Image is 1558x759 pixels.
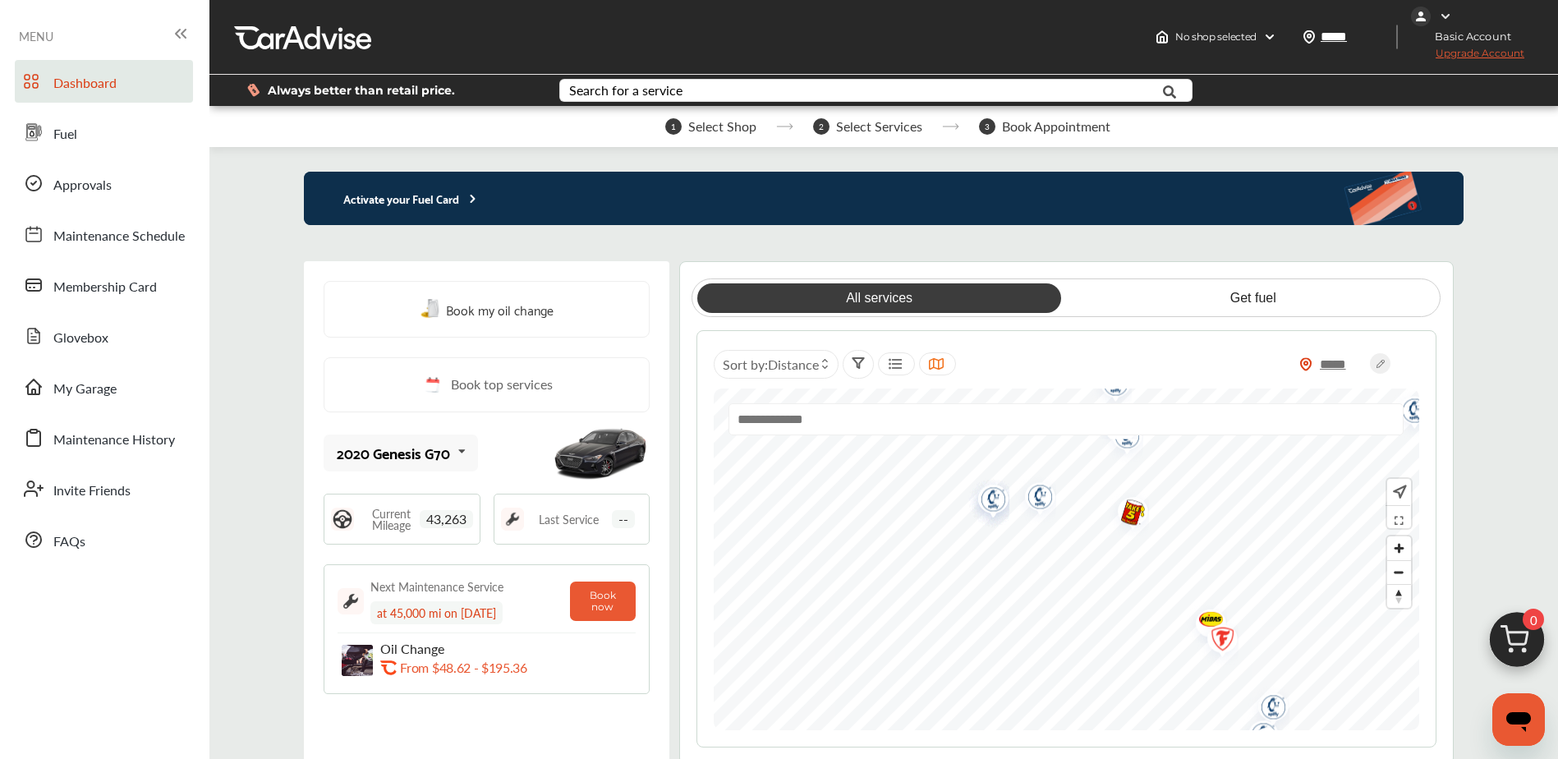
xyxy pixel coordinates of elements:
[1156,30,1169,44] img: header-home-logo.8d720a4f.svg
[551,416,650,490] img: mobile_14097_st0640_046.jpg
[370,601,503,624] div: at 45,000 mi on [DATE]
[400,660,526,675] p: From $48.62 - $195.36
[1299,357,1312,371] img: location_vector_orange.38f05af8.svg
[15,467,193,510] a: Invite Friends
[1002,119,1110,134] span: Book Appointment
[15,315,193,357] a: Glovebox
[776,123,793,130] img: stepper-arrow.e24c07c6.svg
[15,60,193,103] a: Dashboard
[1105,489,1149,542] img: logo-take5.png
[1387,560,1411,584] button: Zoom out
[665,118,682,135] span: 1
[1390,483,1407,501] img: recenter.ce011a49.svg
[1411,7,1431,26] img: jVpblrzwTbfkPYzPPzSLxeg0AAAAASUVORK5CYII=
[1411,47,1524,67] span: Upgrade Account
[966,476,1009,528] img: logo-get-spiffy.png
[1492,693,1545,746] iframe: Button to launch messaging window
[697,283,1062,313] a: All services
[53,226,185,247] span: Maintenance Schedule
[813,118,830,135] span: 2
[370,578,503,595] div: Next Maintenance Service
[1387,561,1411,584] span: Zoom out
[569,84,682,97] div: Search for a service
[1239,719,1280,753] div: Map marker
[338,632,635,633] img: border-line.da1032d4.svg
[1195,616,1236,668] div: Map marker
[501,508,524,531] img: maintenance_logo
[53,73,117,94] span: Dashboard
[19,30,53,43] span: MENU
[15,213,193,255] a: Maintenance Schedule
[15,111,193,154] a: Fuel
[15,264,193,306] a: Membership Card
[15,416,193,459] a: Maintenance History
[1387,585,1411,608] span: Reset bearing to north
[53,124,77,145] span: Fuel
[836,119,922,134] span: Select Services
[1013,474,1056,526] img: logo-get-spiffy.png
[539,513,599,525] span: Last Service
[362,508,419,531] span: Current Mileage
[1413,28,1524,45] span: Basic Account
[1071,283,1436,313] a: Get fuel
[15,162,193,205] a: Approvals
[53,175,112,196] span: Approvals
[1239,719,1283,753] img: logo-tire-choice.png
[1343,172,1463,225] img: activate-banner.5eeab9f0af3a0311e5fa.png
[1013,474,1054,526] div: Map marker
[421,299,442,320] img: oil-change.e5047c97.svg
[446,298,554,320] span: Book my oil change
[421,298,554,320] a: Book my oil change
[247,83,260,97] img: dollor_label_vector.a70140d1.svg
[1183,600,1227,643] img: Midas+Logo_RGB.png
[1478,605,1556,683] img: cart_icon.3d0951e8.svg
[53,430,175,451] span: Maintenance History
[1246,684,1287,736] div: Map marker
[979,118,995,135] span: 3
[723,355,819,374] span: Sort by :
[451,375,553,395] span: Book top services
[342,645,373,676] img: oil-change-thumb.jpg
[1183,600,1225,643] div: Map marker
[1523,609,1544,630] span: 0
[380,641,561,656] p: Oil Change
[768,355,819,374] span: Distance
[1105,489,1147,542] div: Map marker
[1263,30,1276,44] img: header-down-arrow.9dd2ce7d.svg
[15,518,193,561] a: FAQs
[304,189,480,208] p: Activate your Fuel Card
[1387,584,1411,608] button: Reset bearing to north
[338,588,364,614] img: maintenance_logo
[1195,616,1239,668] img: logo-firestone.png
[1303,30,1316,44] img: location_vector.a44bc228.svg
[966,476,1007,528] div: Map marker
[53,328,108,349] span: Glovebox
[331,508,354,531] img: steering_logo
[420,510,473,528] span: 43,263
[1175,30,1257,44] span: No shop selected
[421,375,443,395] img: cal_icon.0803b883.svg
[53,531,85,553] span: FAQs
[268,85,455,96] span: Always better than retail price.
[714,389,1419,730] canvas: Map
[1439,10,1452,23] img: WGsFRI8htEPBVLJbROoPRyZpYNWhNONpIPPETTm6eUC0GeLEiAAAAAElFTkSuQmCC
[1387,388,1428,439] div: Map marker
[1396,25,1398,49] img: header-divider.bc55588e.svg
[1246,684,1289,736] img: logo-get-spiffy.png
[15,366,193,408] a: My Garage
[612,510,635,528] span: --
[53,379,117,400] span: My Garage
[1387,536,1411,560] button: Zoom in
[1387,388,1431,439] img: logo-get-spiffy.png
[53,277,157,298] span: Membership Card
[688,119,756,134] span: Select Shop
[324,357,649,412] a: Book top services
[337,444,450,461] div: 2020 Genesis G70
[53,481,131,502] span: Invite Friends
[942,123,959,130] img: stepper-arrow.e24c07c6.svg
[570,582,636,621] button: Book now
